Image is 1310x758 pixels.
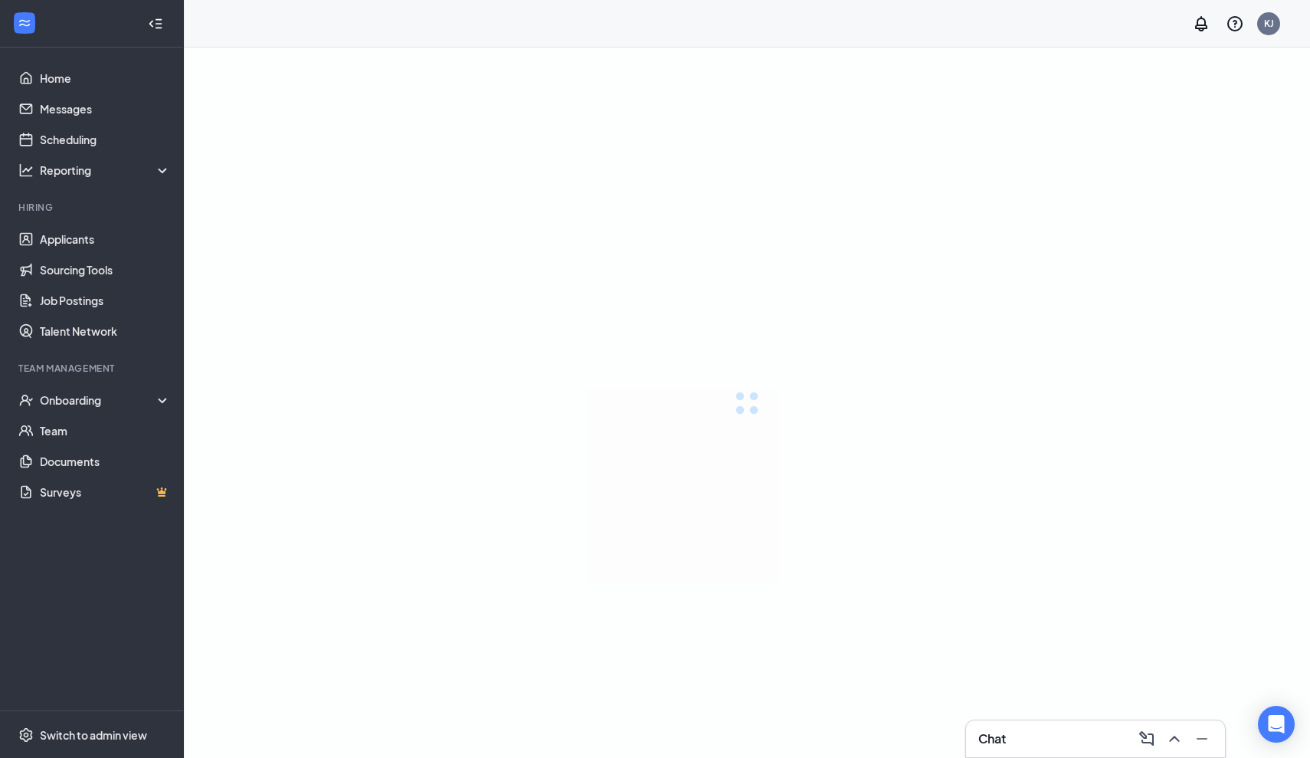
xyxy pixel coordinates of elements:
div: Onboarding [40,392,172,408]
a: Home [40,63,171,94]
svg: UserCheck [18,392,34,408]
a: Sourcing Tools [40,254,171,285]
svg: Settings [18,727,34,743]
svg: Notifications [1192,15,1210,33]
div: Open Intercom Messenger [1258,706,1295,743]
svg: Analysis [18,162,34,178]
button: ChevronUp [1161,727,1185,751]
a: Talent Network [40,316,171,346]
button: ComposeMessage [1133,727,1158,751]
div: Switch to admin view [40,727,147,743]
a: SurveysCrown [40,477,171,507]
button: Minimize [1188,727,1213,751]
a: Applicants [40,224,171,254]
svg: ComposeMessage [1138,730,1156,748]
svg: Minimize [1193,730,1211,748]
a: Team [40,415,171,446]
a: Scheduling [40,124,171,155]
svg: ChevronUp [1165,730,1184,748]
div: Reporting [40,162,172,178]
a: Documents [40,446,171,477]
div: KJ [1264,17,1274,30]
h3: Chat [978,730,1006,747]
svg: QuestionInfo [1226,15,1244,33]
div: Hiring [18,201,168,214]
div: Team Management [18,362,168,375]
a: Job Postings [40,285,171,316]
a: Messages [40,94,171,124]
svg: WorkstreamLogo [17,15,32,31]
svg: Collapse [148,16,163,31]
